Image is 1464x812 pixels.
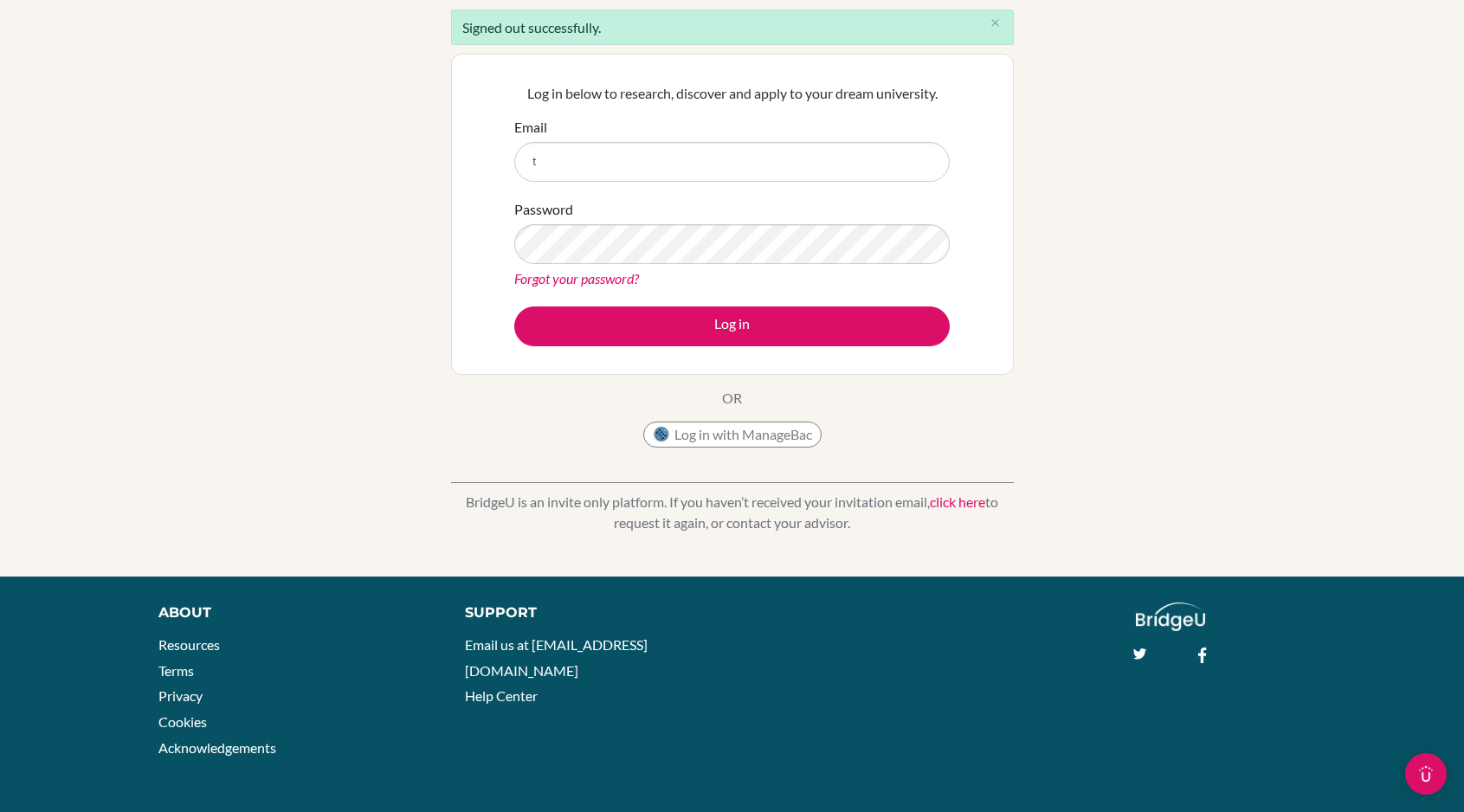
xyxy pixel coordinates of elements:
a: Email us at [EMAIL_ADDRESS][DOMAIN_NAME] [465,636,648,679]
div: Support [465,603,713,623]
button: Close [978,10,1013,36]
a: Help Center [465,687,538,704]
p: BridgeU is an invite only platform. If you haven’t received your invitation email, to request it ... [451,492,1014,533]
a: Cookies [158,713,207,730]
i: close [989,16,1002,29]
button: Log in with ManageBac [643,422,822,448]
button: Log in [514,306,950,346]
div: About [158,603,426,623]
label: Password [514,199,573,220]
div: Signed out successfully. [451,10,1014,45]
a: Resources [158,636,220,653]
a: Privacy [158,687,203,704]
a: Forgot your password? [514,270,639,287]
a: click here [930,493,985,510]
p: OR [722,388,742,409]
img: logo_white@2x-f4f0deed5e89b7ecb1c2cc34c3e3d731f90f0f143d5ea2071677605dd97b5244.png [1136,603,1206,631]
a: Terms [158,662,194,679]
label: Email [514,117,547,138]
a: Acknowledgements [158,739,276,756]
div: Open Intercom Messenger [1405,753,1447,795]
p: Log in below to research, discover and apply to your dream university. [514,83,950,104]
